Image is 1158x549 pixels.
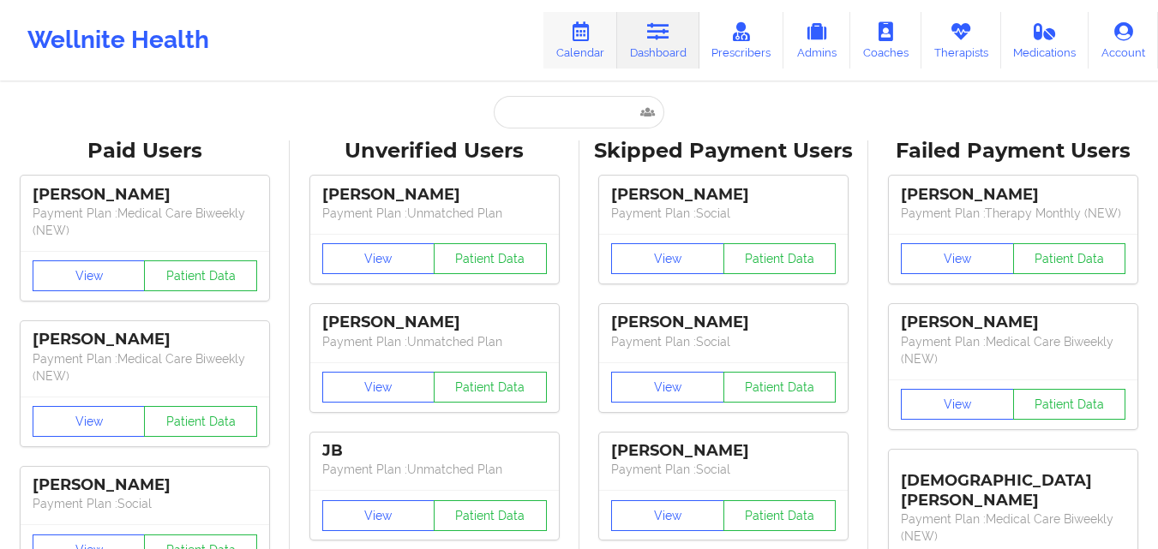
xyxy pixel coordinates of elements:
[322,205,547,222] p: Payment Plan : Unmatched Plan
[611,205,836,222] p: Payment Plan : Social
[322,372,435,403] button: View
[33,350,257,385] p: Payment Plan : Medical Care Biweekly (NEW)
[617,12,699,69] a: Dashboard
[1013,243,1126,274] button: Patient Data
[33,205,257,239] p: Payment Plan : Medical Care Biweekly (NEW)
[901,389,1014,420] button: View
[1089,12,1158,69] a: Account
[12,138,278,164] div: Paid Users
[611,461,836,478] p: Payment Plan : Social
[901,205,1125,222] p: Payment Plan : Therapy Monthly (NEW)
[611,243,724,274] button: View
[33,475,257,495] div: [PERSON_NAME]
[434,372,547,403] button: Patient Data
[723,243,837,274] button: Patient Data
[611,441,836,461] div: [PERSON_NAME]
[33,330,257,349] div: [PERSON_NAME]
[322,441,547,461] div: JB
[33,406,146,437] button: View
[144,260,257,291] button: Patient Data
[322,185,547,205] div: [PERSON_NAME]
[901,458,1125,510] div: [DEMOGRAPHIC_DATA][PERSON_NAME]
[901,185,1125,205] div: [PERSON_NAME]
[591,138,857,164] div: Skipped Payment Users
[611,185,836,205] div: [PERSON_NAME]
[921,12,1001,69] a: Therapists
[322,500,435,531] button: View
[901,333,1125,367] p: Payment Plan : Medical Care Biweekly (NEW)
[322,333,547,350] p: Payment Plan : Unmatched Plan
[322,243,435,274] button: View
[33,495,257,512] p: Payment Plan : Social
[434,243,547,274] button: Patient Data
[1001,12,1089,69] a: Medications
[611,500,724,531] button: View
[850,12,921,69] a: Coaches
[1013,389,1126,420] button: Patient Data
[699,12,784,69] a: Prescribers
[783,12,850,69] a: Admins
[901,243,1014,274] button: View
[611,333,836,350] p: Payment Plan : Social
[144,406,257,437] button: Patient Data
[901,313,1125,332] div: [PERSON_NAME]
[901,510,1125,545] p: Payment Plan : Medical Care Biweekly (NEW)
[33,260,146,291] button: View
[880,138,1146,164] div: Failed Payment Users
[434,500,547,531] button: Patient Data
[723,500,837,531] button: Patient Data
[33,185,257,205] div: [PERSON_NAME]
[543,12,617,69] a: Calendar
[723,372,837,403] button: Patient Data
[322,461,547,478] p: Payment Plan : Unmatched Plan
[322,313,547,332] div: [PERSON_NAME]
[611,313,836,332] div: [PERSON_NAME]
[611,372,724,403] button: View
[302,138,567,164] div: Unverified Users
